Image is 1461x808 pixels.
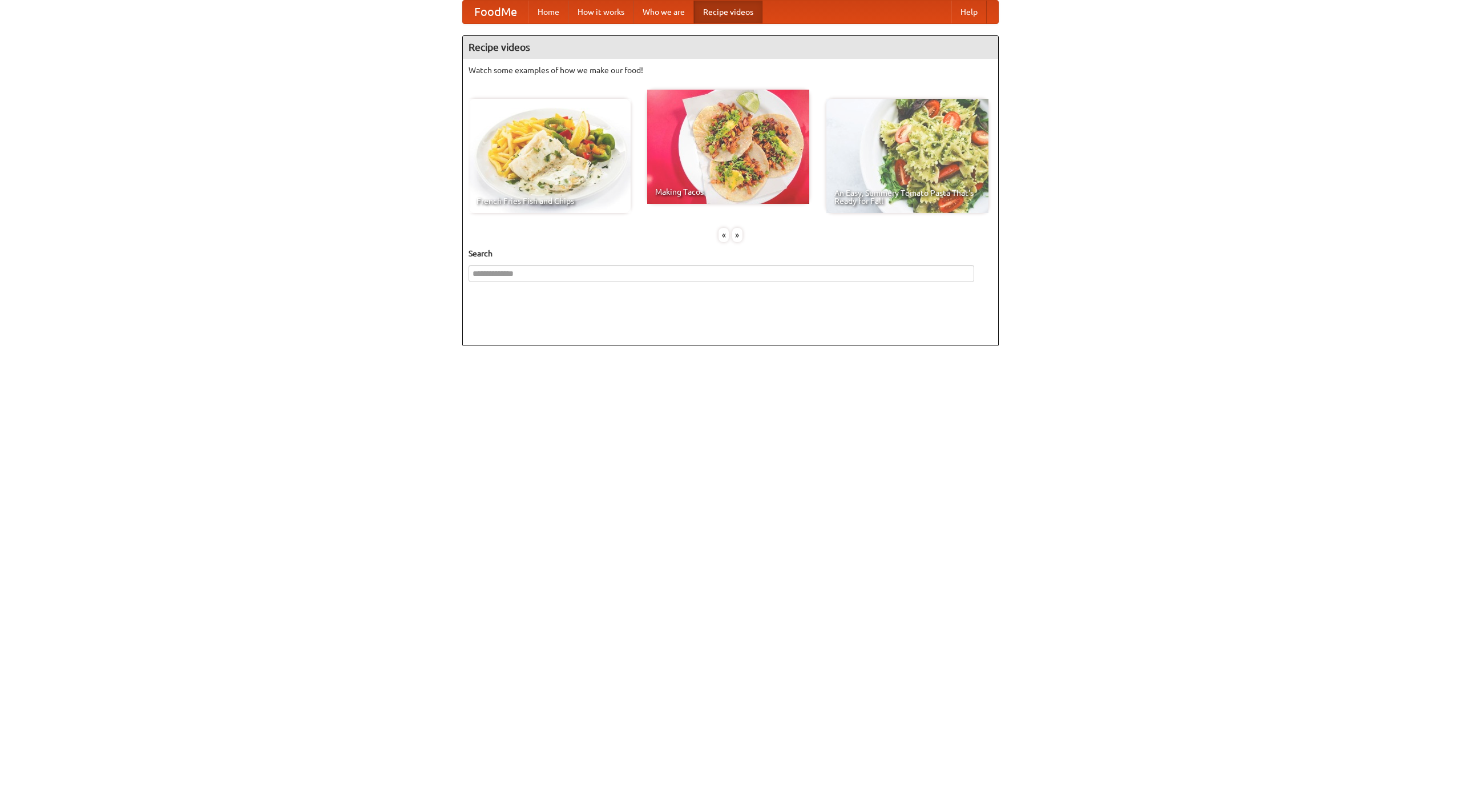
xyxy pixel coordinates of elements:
[655,188,801,196] span: Making Tacos
[719,228,729,242] div: «
[528,1,568,23] a: Home
[477,197,623,205] span: French Fries Fish and Chips
[469,65,992,76] p: Watch some examples of how we make our food!
[463,1,528,23] a: FoodMe
[834,189,980,205] span: An Easy, Summery Tomato Pasta That's Ready for Fall
[694,1,762,23] a: Recipe videos
[633,1,694,23] a: Who we are
[647,90,809,204] a: Making Tacos
[469,248,992,259] h5: Search
[469,99,631,213] a: French Fries Fish and Chips
[732,228,742,242] div: »
[463,36,998,59] h4: Recipe videos
[951,1,987,23] a: Help
[568,1,633,23] a: How it works
[826,99,988,213] a: An Easy, Summery Tomato Pasta That's Ready for Fall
